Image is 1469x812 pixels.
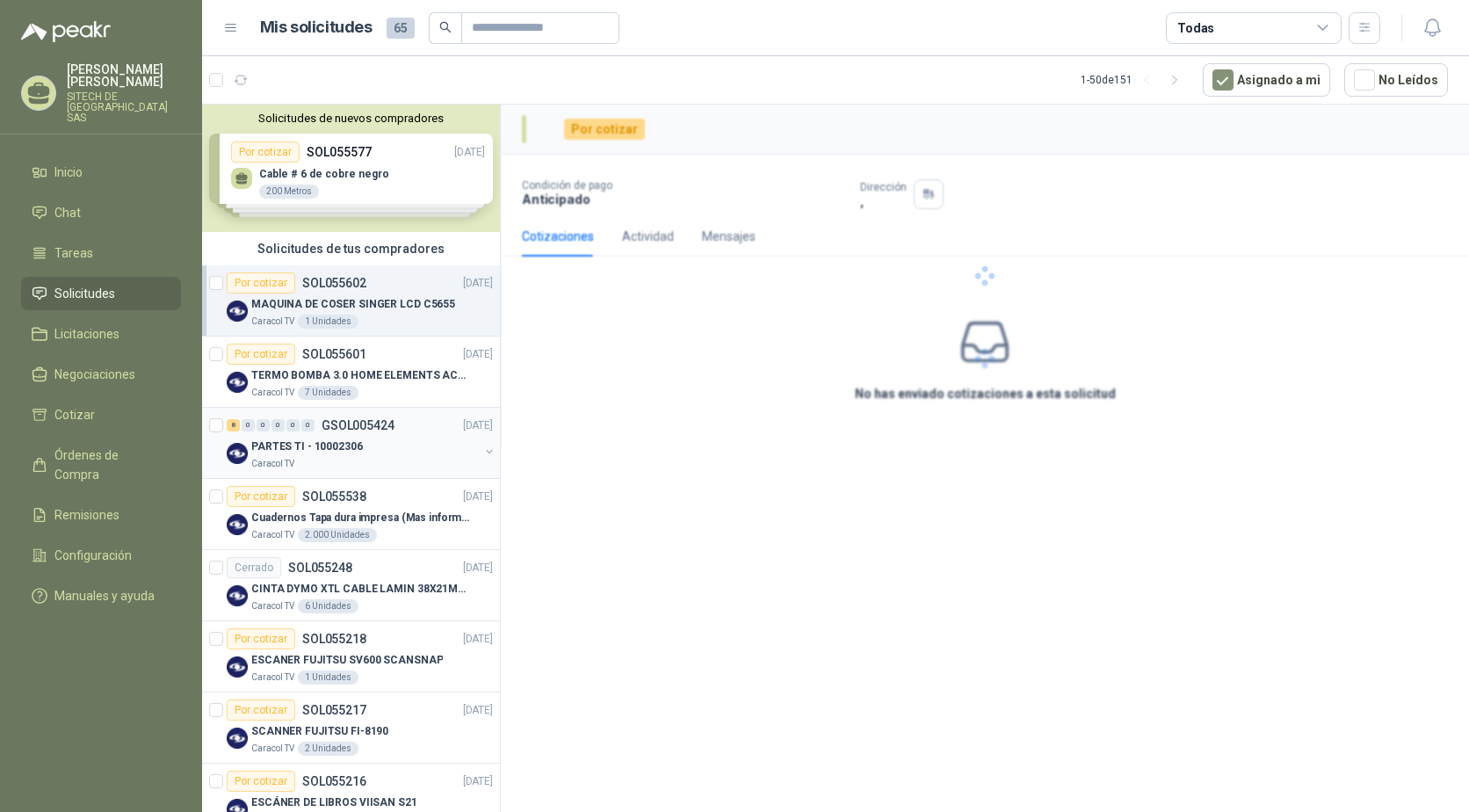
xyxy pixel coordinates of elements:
[439,21,452,33] span: search
[227,272,295,294] div: Por cotizar
[21,156,181,189] a: Inicio
[302,775,366,787] p: SOL055216
[1344,63,1448,97] button: No Leídos
[298,315,358,329] div: 1 Unidades
[21,236,181,270] a: Tareas
[1081,66,1189,94] div: 1 - 50 de 151
[286,419,300,431] div: 0
[202,337,500,408] a: Por cotizarSOL055601[DATE] Company LogoTERMO BOMBA 3.0 HOME ELEMENTS ACERO INOXCaracol TV7 Unidades
[54,586,155,605] span: Manuales y ayuda
[21,498,181,532] a: Remisiones
[322,419,394,431] p: GSOL005424
[21,277,181,310] a: Solicitudes
[202,621,500,692] a: Por cotizarSOL055218[DATE] Company LogoESCANER FUJITSU SV600 SCANSNAPCaracol TV1 Unidades
[54,405,95,424] span: Cotizar
[21,539,181,572] a: Configuración
[302,277,366,289] p: SOL055602
[298,528,377,542] div: 2.000 Unidades
[463,560,493,576] p: [DATE]
[251,510,470,526] p: Cuadernos Tapa dura impresa (Mas informacion en el adjunto)
[67,63,181,88] p: [PERSON_NAME] [PERSON_NAME]
[463,489,493,505] p: [DATE]
[54,365,135,384] span: Negociaciones
[302,348,366,360] p: SOL055601
[298,742,358,756] div: 2 Unidades
[227,415,496,471] a: 8 0 0 0 0 0 GSOL005424[DATE] Company LogoPARTES TI - 10002306Caracol TV
[251,742,294,756] p: Caracol TV
[202,232,500,265] div: Solicitudes de tus compradores
[251,439,363,455] p: PARTES TI - 10002306
[227,419,240,431] div: 8
[271,419,285,431] div: 0
[302,490,366,503] p: SOL055538
[227,656,248,678] img: Company Logo
[242,419,255,431] div: 0
[463,417,493,434] p: [DATE]
[21,439,181,491] a: Órdenes de Compra
[463,346,493,363] p: [DATE]
[251,315,294,329] p: Caracol TV
[227,557,281,578] div: Cerrado
[209,112,493,125] button: Solicitudes de nuevos compradores
[21,317,181,351] a: Licitaciones
[202,479,500,550] a: Por cotizarSOL055538[DATE] Company LogoCuadernos Tapa dura impresa (Mas informacion en el adjunto...
[251,581,470,598] p: CINTA DYMO XTL CABLE LAMIN 38X21MMBLANCO
[202,105,500,232] div: Solicitudes de nuevos compradoresPor cotizarSOL055577[DATE] Cable # 6 de cobre negro200 MetrosPor...
[227,700,295,721] div: Por cotizar
[54,324,119,344] span: Licitaciones
[54,284,115,303] span: Solicitudes
[54,203,81,222] span: Chat
[21,196,181,229] a: Chat
[298,671,358,685] div: 1 Unidades
[463,275,493,292] p: [DATE]
[463,702,493,719] p: [DATE]
[251,528,294,542] p: Caracol TV
[257,419,270,431] div: 0
[54,163,83,182] span: Inicio
[21,21,111,42] img: Logo peakr
[227,628,295,649] div: Por cotizar
[260,15,373,40] h1: Mis solicitudes
[21,358,181,391] a: Negociaciones
[67,91,181,123] p: SITECH DE [GEOGRAPHIC_DATA] SAS
[54,546,132,565] span: Configuración
[302,704,366,716] p: SOL055217
[251,671,294,685] p: Caracol TV
[54,243,93,263] span: Tareas
[463,773,493,790] p: [DATE]
[251,652,443,669] p: ESCANER FUJITSU SV600 SCANSNAP
[54,505,119,525] span: Remisiones
[251,367,470,384] p: TERMO BOMBA 3.0 HOME ELEMENTS ACERO INOX
[227,771,295,792] div: Por cotizar
[202,692,500,764] a: Por cotizarSOL055217[DATE] Company LogoSCANNER FUJITSU FI-8190Caracol TV2 Unidades
[387,18,415,39] span: 65
[288,562,352,574] p: SOL055248
[251,457,294,471] p: Caracol TV
[227,372,248,393] img: Company Logo
[302,633,366,645] p: SOL055218
[1203,63,1330,97] button: Asignado a mi
[227,728,248,749] img: Company Logo
[227,344,295,365] div: Por cotizar
[227,514,248,535] img: Company Logo
[463,631,493,648] p: [DATE]
[1177,18,1214,38] div: Todas
[202,550,500,621] a: CerradoSOL055248[DATE] Company LogoCINTA DYMO XTL CABLE LAMIN 38X21MMBLANCOCaracol TV6 Unidades
[21,579,181,613] a: Manuales y ayuda
[227,486,295,507] div: Por cotizar
[227,585,248,606] img: Company Logo
[251,296,455,313] p: MAQUINA DE COSER SINGER LCD C5655
[54,446,164,484] span: Órdenes de Compra
[227,443,248,464] img: Company Logo
[251,599,294,613] p: Caracol TV
[251,723,388,740] p: SCANNER FUJITSU FI-8190
[251,386,294,400] p: Caracol TV
[251,794,417,811] p: ESCÁNER DE LIBROS VIISAN S21
[298,386,358,400] div: 7 Unidades
[298,599,358,613] div: 6 Unidades
[21,398,181,431] a: Cotizar
[301,419,315,431] div: 0
[227,301,248,322] img: Company Logo
[202,265,500,337] a: Por cotizarSOL055602[DATE] Company LogoMAQUINA DE COSER SINGER LCD C5655Caracol TV1 Unidades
